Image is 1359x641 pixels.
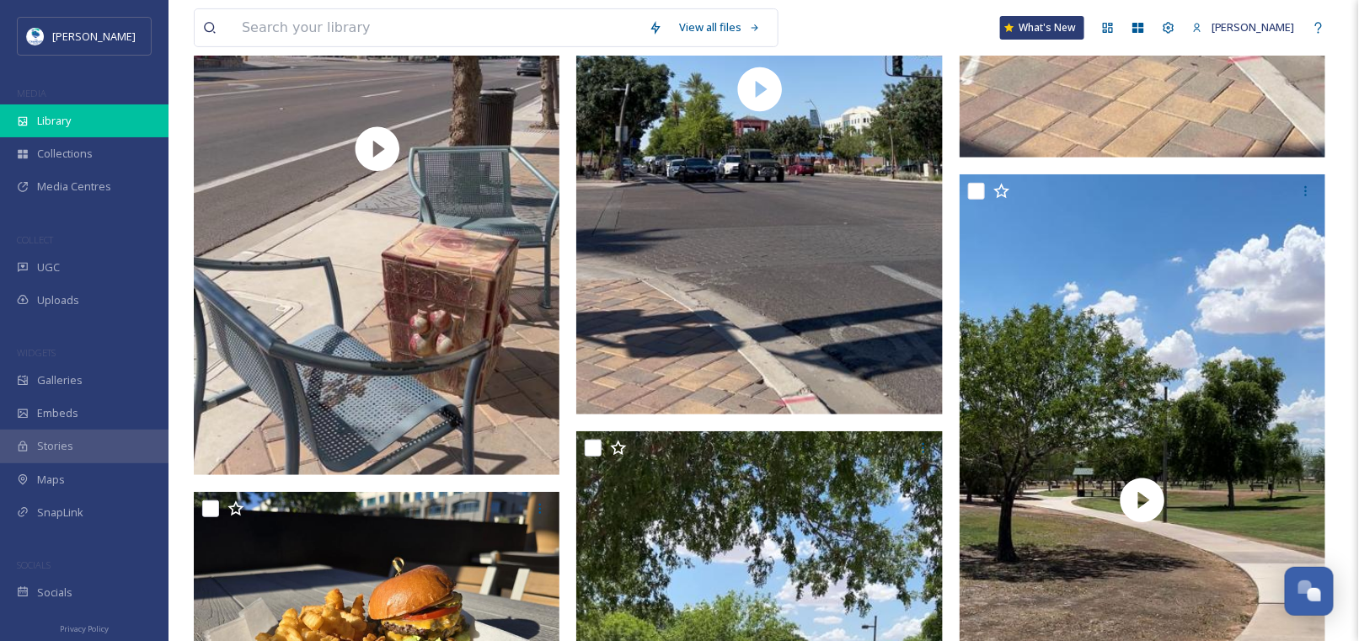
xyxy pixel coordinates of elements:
span: Media Centres [37,179,111,195]
span: WIDGETS [17,346,56,359]
span: Uploads [37,292,79,308]
span: SnapLink [37,505,83,521]
span: Galleries [37,372,83,388]
span: Collections [37,146,93,162]
button: Open Chat [1285,567,1334,616]
a: What's New [1000,16,1084,40]
span: [PERSON_NAME] [1212,19,1295,35]
span: COLLECT [17,233,53,246]
a: Privacy Policy [60,617,109,638]
span: UGC [37,259,60,275]
img: download.jpeg [27,28,44,45]
a: View all files [671,11,769,44]
a: [PERSON_NAME] [1184,11,1303,44]
span: Socials [37,585,72,601]
span: Library [37,113,71,129]
span: Maps [37,472,65,488]
span: SOCIALS [17,558,51,571]
span: Embeds [37,405,78,421]
span: MEDIA [17,87,46,99]
span: Stories [37,438,73,454]
span: Privacy Policy [60,623,109,634]
span: [PERSON_NAME] [52,29,136,44]
input: Search your library [233,9,640,46]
